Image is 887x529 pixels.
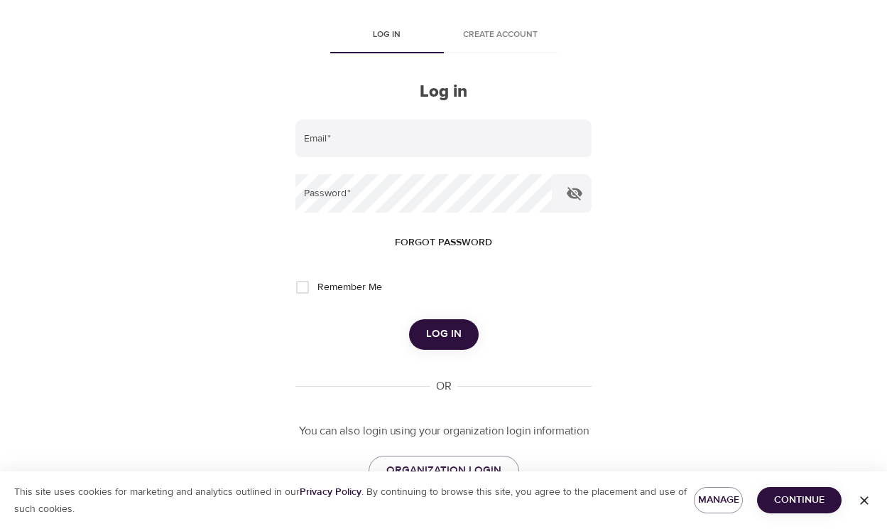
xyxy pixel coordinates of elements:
[694,487,743,513] button: Manage
[389,230,498,256] button: Forgot password
[426,325,462,343] span: Log in
[295,423,591,439] p: You can also login using your organization login information
[705,491,731,509] span: Manage
[430,378,457,395] div: OR
[300,486,361,498] a: Privacy Policy
[386,461,501,480] span: ORGANIZATION LOGIN
[768,491,830,509] span: Continue
[409,319,479,349] button: Log in
[757,487,842,513] button: Continue
[317,280,382,295] span: Remember Me
[295,19,591,53] div: disabled tabs example
[369,456,519,486] a: ORGANIZATION LOGIN
[295,82,591,102] h2: Log in
[395,234,492,252] span: Forgot password
[339,28,435,43] span: Log in
[452,28,549,43] span: Create account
